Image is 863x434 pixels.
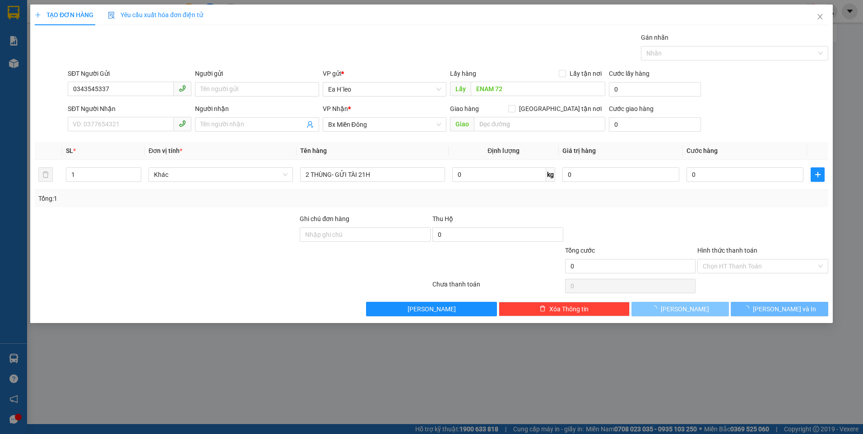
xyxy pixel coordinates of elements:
[499,302,630,316] button: deleteXóa Thông tin
[195,69,319,78] div: Người gửi
[328,83,441,96] span: Ea H`leo
[66,147,73,154] span: SL
[609,82,701,97] input: Cước lấy hàng
[811,167,825,182] button: plus
[108,11,203,18] span: Yêu cầu xuất hóa đơn điện tử
[811,171,824,178] span: plus
[323,69,446,78] div: VP gửi
[68,69,191,78] div: SĐT Người Gửi
[661,304,709,314] span: [PERSON_NAME]
[450,105,479,112] span: Giao hàng
[817,13,824,20] span: close
[562,167,679,182] input: 0
[300,167,445,182] input: VD: Bàn, Ghế
[609,105,654,112] label: Cước giao hàng
[323,105,348,112] span: VP Nhận
[753,304,816,314] span: [PERSON_NAME] và In
[35,12,41,18] span: plus
[515,104,605,114] span: [GEOGRAPHIC_DATA] tận nơi
[565,247,595,254] span: Tổng cước
[195,104,319,114] div: Người nhận
[68,104,191,114] div: SĐT Người Nhận
[431,279,564,295] div: Chưa thanh toán
[148,147,182,154] span: Đơn vị tính
[179,85,186,92] span: phone
[300,147,327,154] span: Tên hàng
[651,305,661,312] span: loading
[306,121,314,128] span: user-add
[641,34,668,41] label: Gán nhãn
[300,227,431,242] input: Ghi chú đơn hàng
[432,215,453,222] span: Thu Hộ
[38,194,333,203] div: Tổng: 1
[450,117,474,131] span: Giao
[631,302,729,316] button: [PERSON_NAME]
[546,167,555,182] span: kg
[743,305,753,312] span: loading
[687,147,718,154] span: Cước hàng
[471,82,606,96] input: Dọc đường
[38,167,53,182] button: delete
[474,117,606,131] input: Dọc đường
[108,12,115,19] img: icon
[179,120,186,127] span: phone
[566,69,605,78] span: Lấy tận nơi
[609,70,650,77] label: Cước lấy hàng
[366,302,497,316] button: [PERSON_NAME]
[807,5,833,30] button: Close
[549,304,589,314] span: Xóa Thông tin
[154,168,288,181] span: Khác
[487,147,520,154] span: Định lượng
[450,82,471,96] span: Lấy
[328,118,441,131] span: Bx Miền Đông
[697,247,757,254] label: Hình thức thanh toán
[562,147,596,154] span: Giá trị hàng
[731,302,828,316] button: [PERSON_NAME] và In
[300,215,349,222] label: Ghi chú đơn hàng
[539,305,546,313] span: delete
[35,11,93,18] span: TẠO ĐƠN HÀNG
[450,70,476,77] span: Lấy hàng
[408,304,456,314] span: [PERSON_NAME]
[609,117,701,132] input: Cước giao hàng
